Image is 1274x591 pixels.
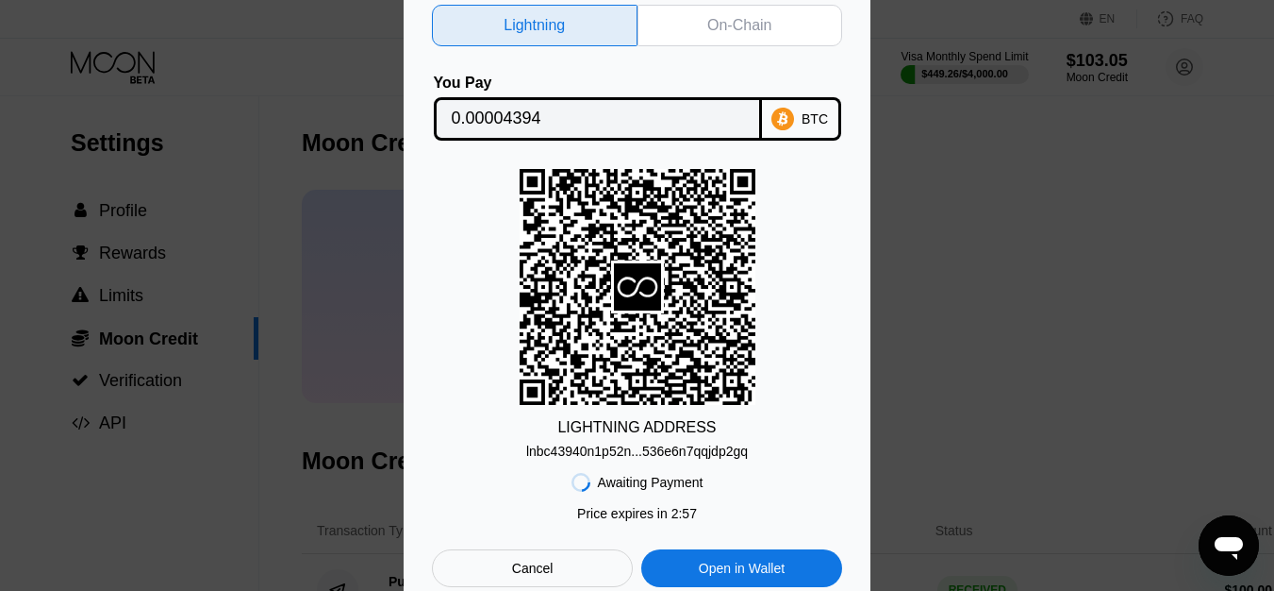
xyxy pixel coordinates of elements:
[598,475,703,490] div: Awaiting Payment
[526,436,748,459] div: lnbc43940n1p52n...536e6n7qqjdp2gq
[432,5,637,46] div: Lightning
[504,16,565,35] div: Lightning
[434,75,762,92] div: You Pay
[707,16,771,35] div: On-Chain
[432,549,633,587] div: Cancel
[641,549,842,587] div: Open in Wallet
[637,5,843,46] div: On-Chain
[512,560,554,577] div: Cancel
[802,111,828,127] div: BTC
[671,506,697,521] span: 2 : 57
[557,419,716,436] div: LIGHTNING ADDRESS
[577,506,697,521] div: Price expires in
[432,75,842,141] div: You PayBTC
[1199,515,1259,576] iframe: Button to launch messaging window
[526,444,748,459] div: lnbc43940n1p52n...536e6n7qqjdp2gq
[699,560,785,577] div: Open in Wallet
